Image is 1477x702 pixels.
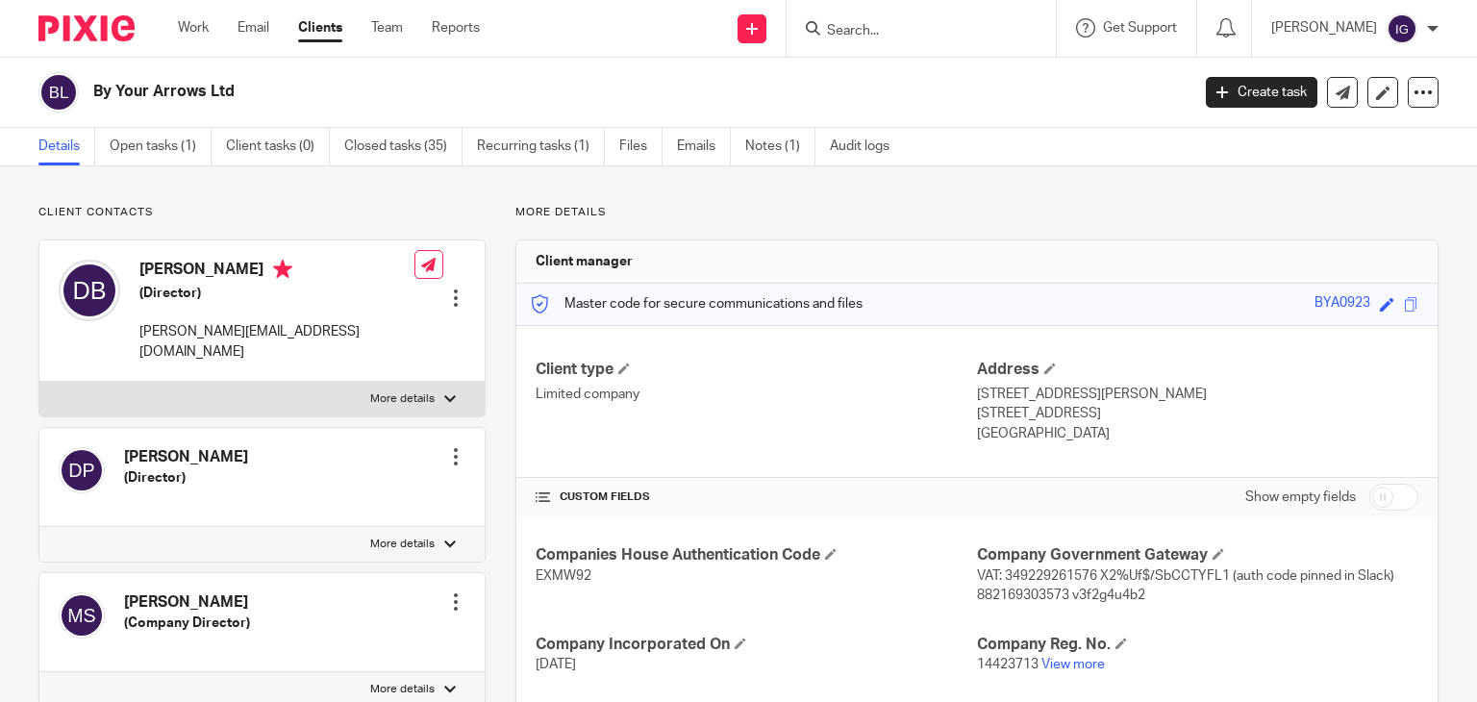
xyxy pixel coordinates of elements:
[830,128,904,165] a: Audit logs
[344,128,463,165] a: Closed tasks (35)
[977,635,1418,655] h4: Company Reg. No.
[59,260,120,321] img: svg%3E
[1367,77,1398,108] a: Edit client
[977,569,1394,602] span: VAT: 349229261576 X2%Uf$/SbCCTYFL1 (auth code pinned in Slack) 882169303573 v3f2g4u4b2
[618,363,630,374] span: Change Client type
[178,18,209,38] a: Work
[977,658,1039,671] span: 14423713
[977,360,1418,380] h4: Address
[536,385,977,404] p: Limited company
[1041,658,1105,671] a: View more
[370,537,435,552] p: More details
[226,128,330,165] a: Client tasks (0)
[432,18,480,38] a: Reports
[1103,21,1177,35] span: Get Support
[536,635,977,655] h4: Company Incorporated On
[1044,363,1056,374] span: Edit Address
[825,23,998,40] input: Search
[38,128,95,165] a: Details
[1271,18,1377,38] p: [PERSON_NAME]
[536,545,977,565] h4: Companies House Authentication Code
[536,569,591,583] span: EXMW92
[1404,297,1418,312] span: Copy to clipboard
[977,404,1418,423] p: [STREET_ADDRESS]
[238,18,269,38] a: Email
[370,682,435,697] p: More details
[273,260,292,279] i: Primary
[124,468,248,488] h5: (Director)
[825,548,837,560] span: Edit Companies House Authentication Code
[38,205,486,220] p: Client contacts
[735,638,746,649] span: Edit Company Incorporated On
[1206,77,1317,108] a: Create task
[536,252,633,271] h3: Client manager
[1380,297,1394,312] span: Edit code
[1314,293,1370,315] div: BYA0923
[124,447,248,467] h4: [PERSON_NAME]
[977,424,1418,443] p: [GEOGRAPHIC_DATA]
[536,360,977,380] h4: Client type
[139,284,414,303] h5: (Director)
[298,18,342,38] a: Clients
[124,592,250,613] h4: [PERSON_NAME]
[371,18,403,38] a: Team
[745,128,815,165] a: Notes (1)
[59,447,105,493] img: svg%3E
[1245,488,1356,507] label: Show empty fields
[370,391,435,407] p: More details
[1213,548,1224,560] span: Edit Company Government Gateway
[139,322,414,362] p: [PERSON_NAME][EMAIL_ADDRESS][DOMAIN_NAME]
[110,128,212,165] a: Open tasks (1)
[124,614,250,633] h5: (Company Director)
[38,15,135,41] img: Pixie
[1387,13,1417,44] img: svg%3E
[977,545,1418,565] h4: Company Government Gateway
[93,82,961,102] h2: By Your Arrows Ltd
[977,385,1418,404] p: [STREET_ADDRESS][PERSON_NAME]
[477,128,605,165] a: Recurring tasks (1)
[515,205,1439,220] p: More details
[1327,77,1358,108] a: Send new email
[536,658,576,671] span: [DATE]
[59,592,105,639] img: svg%3E
[619,128,663,165] a: Files
[536,489,977,505] h4: CUSTOM FIELDS
[1115,638,1127,649] span: Edit Company Reg. No.
[38,72,79,113] img: svg%3E
[677,128,731,165] a: Emails
[531,294,863,313] p: Master code for secure communications and files
[139,260,414,284] h4: [PERSON_NAME]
